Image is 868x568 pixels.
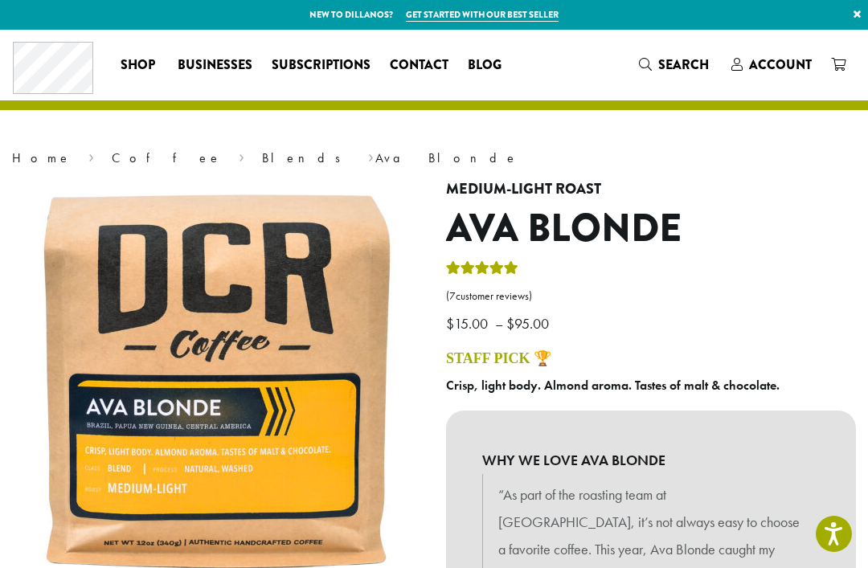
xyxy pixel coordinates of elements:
[178,55,252,76] span: Businesses
[468,55,502,76] span: Blog
[390,55,448,76] span: Contact
[658,55,709,74] span: Search
[88,143,94,168] span: ›
[262,149,351,166] a: Blends
[121,55,155,76] span: Shop
[111,52,168,78] a: Shop
[629,51,722,78] a: Search
[446,288,856,304] a: (7customer reviews)
[446,377,780,394] b: Crisp, light body. Almond aroma. Tastes of malt & chocolate.
[368,143,374,168] span: ›
[239,143,244,168] span: ›
[446,259,518,283] div: Rated 5.00 out of 5
[446,314,492,333] bdi: 15.00
[446,350,551,366] a: STAFF PICK 🏆
[449,289,456,303] span: 7
[749,55,812,74] span: Account
[406,8,559,22] a: Get started with our best seller
[112,149,222,166] a: Coffee
[272,55,371,76] span: Subscriptions
[446,181,856,198] h4: Medium-Light Roast
[506,314,553,333] bdi: 95.00
[506,314,514,333] span: $
[12,149,72,166] a: Home
[446,314,454,333] span: $
[482,447,820,474] b: WHY WE LOVE AVA BLONDE
[12,149,856,168] nav: Breadcrumb
[446,206,856,252] h1: Ava Blonde
[495,314,503,333] span: –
